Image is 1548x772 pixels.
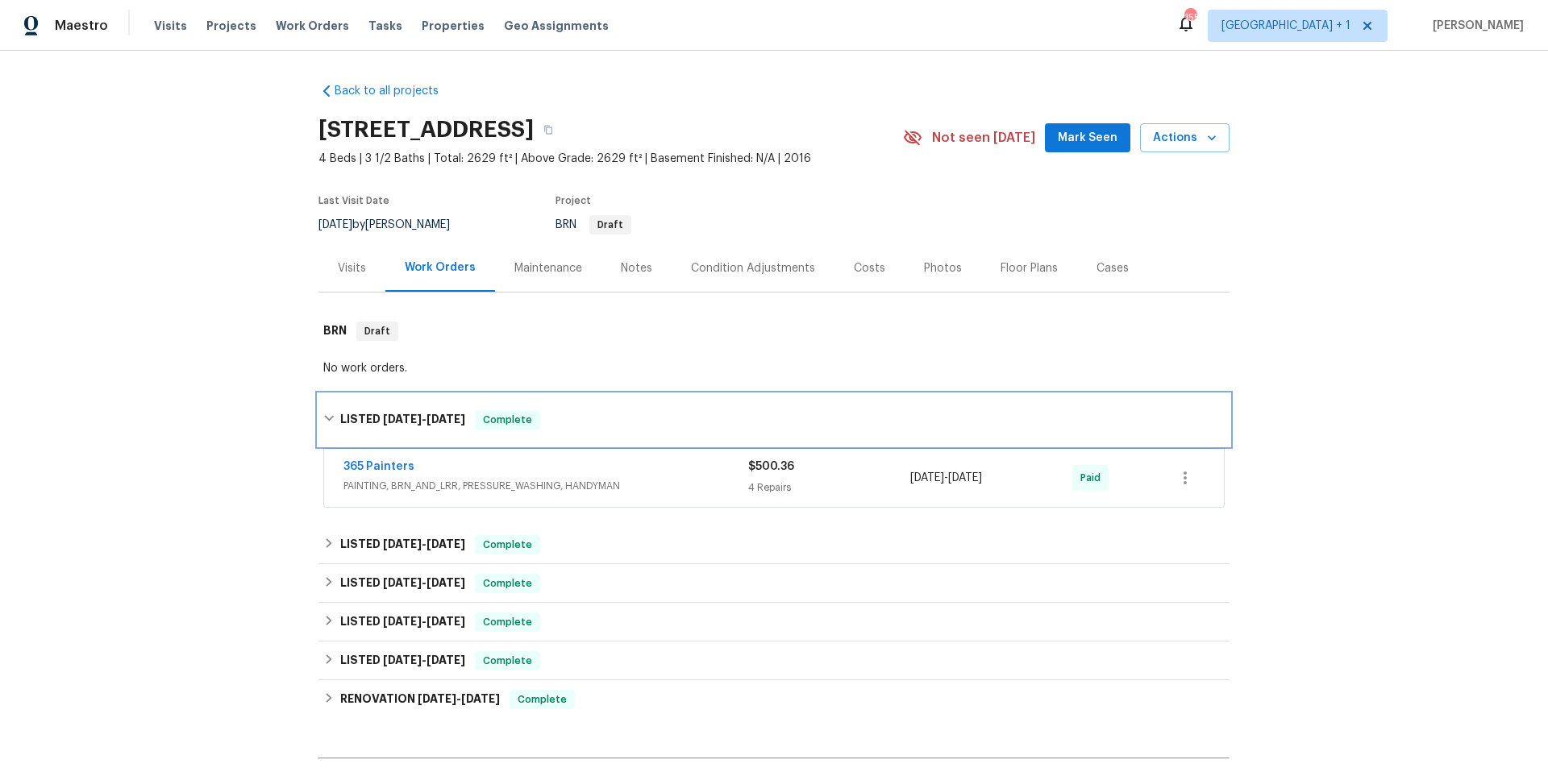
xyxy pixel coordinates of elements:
span: Tasks [368,20,402,31]
span: - [910,470,982,486]
h6: LISTED [340,612,465,632]
span: [DATE] [427,577,465,588]
span: - [383,654,465,666]
span: Last Visit Date [318,196,389,205]
div: 4 Repairs [748,479,910,496]
h2: [STREET_ADDRESS] [318,122,534,138]
button: Actions [1140,123,1230,153]
h6: LISTED [340,574,465,593]
span: [DATE] [383,654,422,666]
span: $500.36 [748,461,794,472]
span: Draft [358,323,397,339]
div: Notes [621,260,652,276]
span: Mark Seen [1058,128,1117,148]
span: Properties [422,18,485,34]
span: - [383,616,465,627]
div: by [PERSON_NAME] [318,215,469,235]
span: Paid [1080,470,1107,486]
div: Floor Plans [1001,260,1058,276]
span: Complete [476,575,539,591]
div: RENOVATION [DATE]-[DATE]Complete [318,680,1230,719]
span: Project [556,196,591,205]
span: Complete [476,614,539,630]
span: [DATE] [427,654,465,666]
div: Work Orders [405,259,476,276]
span: Complete [511,691,573,708]
h6: LISTED [340,535,465,554]
span: BRN [556,219,631,230]
div: Cases [1096,260,1129,276]
button: Copy Address [534,115,563,144]
span: - [383,413,465,425]
span: - [383,577,465,588]
div: Visits [338,260,366,276]
span: Maestro [55,18,108,34]
span: [PERSON_NAME] [1426,18,1524,34]
div: Photos [924,260,962,276]
span: [DATE] [383,413,422,425]
span: PAINTING, BRN_AND_LRR, PRESSURE_WASHING, HANDYMAN [343,478,748,494]
span: [DATE] [383,577,422,588]
span: Work Orders [276,18,349,34]
div: LISTED [DATE]-[DATE]Complete [318,525,1230,564]
span: [DATE] [418,693,456,704]
div: BRN Draft [318,305,1230,357]
div: 155 [1184,10,1196,26]
div: LISTED [DATE]-[DATE]Complete [318,564,1230,603]
span: Complete [476,412,539,428]
h6: BRN [323,322,347,341]
span: Draft [591,220,630,230]
span: [DATE] [383,538,422,550]
span: Actions [1153,128,1217,148]
div: No work orders. [323,360,1225,376]
div: Maintenance [514,260,582,276]
span: - [383,538,465,550]
div: LISTED [DATE]-[DATE]Complete [318,641,1230,680]
span: Complete [476,653,539,669]
h6: LISTED [340,410,465,430]
div: LISTED [DATE]-[DATE]Complete [318,603,1230,641]
span: [DATE] [910,472,944,484]
span: [DATE] [427,538,465,550]
span: [DATE] [427,413,465,425]
button: Mark Seen [1045,123,1130,153]
span: [DATE] [948,472,982,484]
span: - [418,693,500,704]
div: Condition Adjustments [691,260,815,276]
h6: RENOVATION [340,690,500,709]
span: [DATE] [427,616,465,627]
span: [DATE] [318,219,352,230]
span: Visits [154,18,187,34]
span: Projects [206,18,256,34]
div: LISTED [DATE]-[DATE]Complete [318,394,1230,446]
span: [DATE] [383,616,422,627]
span: Not seen [DATE] [932,130,1035,146]
span: 4 Beds | 3 1/2 Baths | Total: 2629 ft² | Above Grade: 2629 ft² | Basement Finished: N/A | 2016 [318,151,903,167]
span: Complete [476,537,539,553]
h6: LISTED [340,651,465,670]
span: Geo Assignments [504,18,609,34]
div: Costs [854,260,885,276]
a: Back to all projects [318,83,473,99]
span: [DATE] [461,693,500,704]
span: [GEOGRAPHIC_DATA] + 1 [1221,18,1350,34]
a: 365 Painters [343,461,414,472]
